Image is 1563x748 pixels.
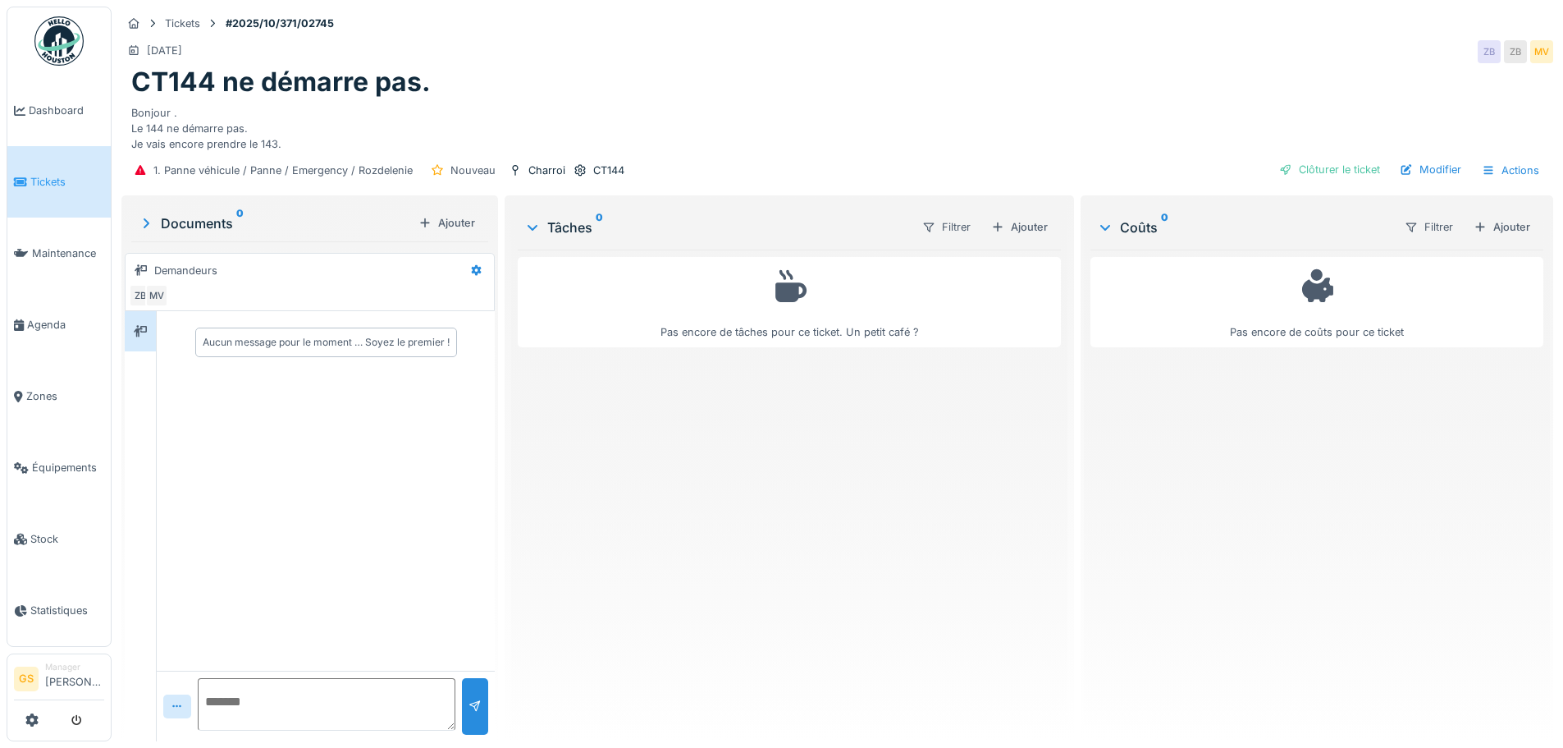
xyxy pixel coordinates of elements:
div: Demandeurs [154,263,217,278]
img: Badge_color-CXgf-gQk.svg [34,16,84,66]
div: [DATE] [147,43,182,58]
div: Manager [45,661,104,673]
div: Coûts [1097,218,1391,237]
div: Ajouter [1467,216,1537,238]
div: ZB [1478,40,1501,63]
div: Aucun message pour le moment … Soyez le premier ! [203,335,450,350]
div: ZB [129,284,152,307]
div: Clôturer le ticket [1273,158,1387,181]
div: MV [145,284,168,307]
li: [PERSON_NAME] [45,661,104,696]
a: Agenda [7,289,111,360]
div: Modifier [1393,158,1468,181]
div: Filtrer [915,215,978,239]
span: Équipements [32,460,104,475]
strong: #2025/10/371/02745 [219,16,340,31]
div: Pas encore de coûts pour ce ticket [1101,264,1533,341]
a: Équipements [7,432,111,503]
div: Tickets [165,16,200,31]
div: Bonjour . Le 144 ne démarre pas. Je vais encore prendre le 143. [131,99,1543,153]
div: Nouveau [450,163,496,178]
a: Maintenance [7,218,111,289]
a: Dashboard [7,75,111,146]
a: Zones [7,360,111,432]
sup: 0 [236,213,244,233]
div: Documents [138,213,412,233]
div: Ajouter [985,216,1054,238]
div: Ajouter [412,212,482,234]
span: Tickets [30,174,104,190]
div: Tâches [524,218,907,237]
li: GS [14,667,39,691]
div: 1. Panne véhicule / Panne / Emergency / Rozdelenie [153,163,413,178]
div: Charroi [528,163,565,178]
a: Statistiques [7,575,111,646]
sup: 0 [1161,218,1168,237]
a: GS Manager[PERSON_NAME] [14,661,104,700]
div: Pas encore de tâches pour ce ticket. Un petit café ? [528,264,1049,341]
div: Filtrer [1397,215,1460,239]
h1: CT144 ne démarre pas. [131,67,431,98]
div: Actions [1474,158,1547,182]
span: Stock [30,531,104,547]
sup: 0 [596,218,603,237]
span: Statistiques [30,603,104,618]
a: Stock [7,503,111,575]
a: Tickets [7,146,111,218]
span: Zones [26,388,104,404]
span: Dashboard [29,103,104,118]
div: MV [1530,40,1553,63]
div: ZB [1504,40,1527,63]
span: Maintenance [32,246,104,261]
div: CT144 [593,163,624,178]
span: Agenda [27,317,104,333]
